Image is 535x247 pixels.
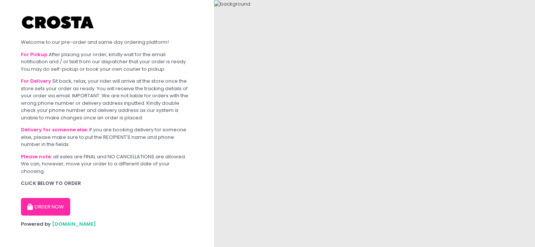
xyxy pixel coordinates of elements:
[21,153,193,175] div: all sales are FINAL and NO CANCELLATIONS are allowed. We can, however, move your order to a diffe...
[21,77,51,85] b: For Delivery
[21,51,47,58] b: For Pickup
[21,126,193,148] div: If you are booking delivery for someone else, please make sure to put the RECIPIENT'S name and ph...
[214,0,250,8] img: background
[21,126,88,133] b: Delivery for someone else:
[21,180,193,187] div: CLICK BELOW TO ORDER
[21,39,193,46] div: Welcome to our pre-order and same day ordering platform!
[21,11,96,34] img: Crosta Pizzeria
[21,220,193,228] div: Powered by
[21,153,52,160] b: Please note:
[21,77,193,121] div: Sit back, relax, your rider will arrive at the store once the store sets your order as ready. You...
[21,51,193,73] div: After placing your order, kindly wait for the email notification and / or text from our dispatche...
[21,198,70,216] button: ORDER NOW
[52,220,96,228] a: [DOMAIN_NAME]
